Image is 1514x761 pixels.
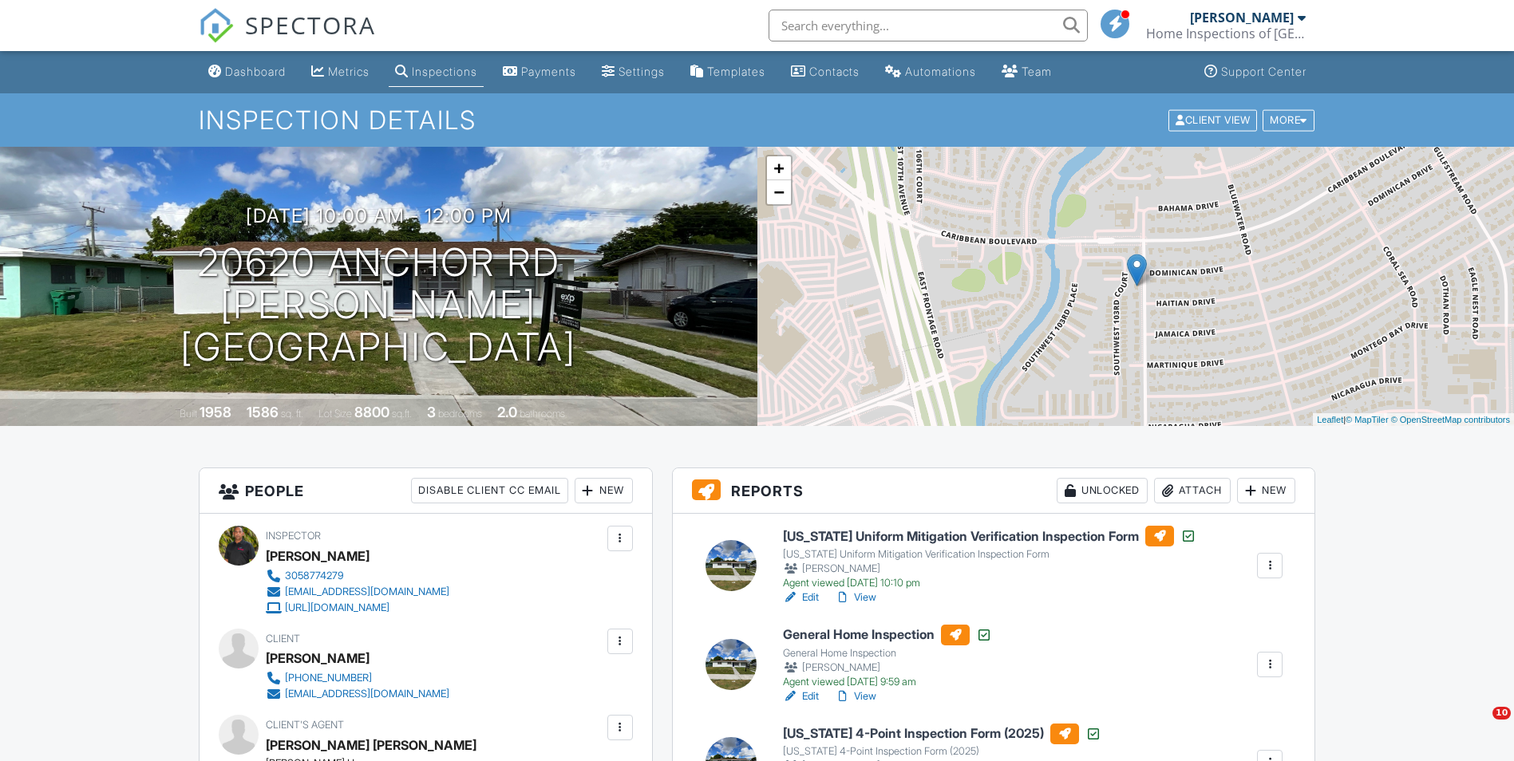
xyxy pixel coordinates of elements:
[1198,57,1313,87] a: Support Center
[245,8,376,41] span: SPECTORA
[354,404,389,420] div: 8800
[783,577,1196,589] div: Agent viewed [DATE] 10:10 pm
[266,646,370,670] div: [PERSON_NAME]
[1022,65,1052,78] div: Team
[1167,113,1261,125] a: Client View
[1391,415,1510,424] a: © OpenStreetMap contributors
[520,408,565,420] span: bathrooms
[684,57,772,87] a: Templates
[1057,478,1148,503] div: Unlocked
[389,57,484,87] a: Inspections
[835,589,876,605] a: View
[835,688,876,704] a: View
[266,584,449,600] a: [EMAIL_ADDRESS][DOMAIN_NAME]
[767,156,791,180] a: Zoom in
[266,600,449,616] a: [URL][DOMAIN_NAME]
[1460,707,1498,745] iframe: Intercom live chat
[905,65,976,78] div: Automations
[285,570,344,582] div: 3058774279
[783,676,992,688] div: Agent viewed [DATE] 9:59 am
[200,404,231,420] div: 1958
[575,478,633,503] div: New
[783,589,819,605] a: Edit
[1168,109,1257,131] div: Client View
[496,57,583,87] a: Payments
[328,65,370,78] div: Metrics
[266,633,300,645] span: Client
[783,548,1196,561] div: [US_STATE] Uniform Mitigation Verification Inspection Form
[879,57,982,87] a: Automations (Basic)
[199,22,376,55] a: SPECTORA
[1346,415,1389,424] a: © MapTiler
[285,688,449,700] div: [EMAIL_ADDRESS][DOMAIN_NAME]
[995,57,1058,87] a: Team
[783,561,1196,577] div: [PERSON_NAME]
[438,408,482,420] span: bedrooms
[619,65,665,78] div: Settings
[783,526,1196,589] a: [US_STATE] Uniform Mitigation Verification Inspection Form [US_STATE] Uniform Mitigation Verifica...
[783,745,1101,758] div: [US_STATE] 4-Point Inspection Form (2025)
[521,65,576,78] div: Payments
[281,408,303,420] span: sq. ft.
[497,404,517,420] div: 2.0
[26,242,732,368] h1: 20620 Anchor Rd [PERSON_NAME][GEOGRAPHIC_DATA]
[1313,413,1514,427] div: |
[199,8,234,43] img: The Best Home Inspection Software - Spectora
[1221,65,1306,78] div: Support Center
[783,688,819,704] a: Edit
[1492,707,1511,720] span: 10
[1146,26,1306,41] div: Home Inspections of Southeast FL, Inc.
[783,625,992,645] h6: General Home Inspection
[266,733,476,757] a: [PERSON_NAME] [PERSON_NAME]
[266,719,344,731] span: Client's Agent
[1317,415,1343,424] a: Leaflet
[411,478,568,503] div: Disable Client CC Email
[769,10,1088,41] input: Search everything...
[247,404,279,420] div: 1586
[285,601,389,614] div: [URL][DOMAIN_NAME]
[783,526,1196,546] h6: [US_STATE] Uniform Mitigation Verification Inspection Form
[673,468,1315,514] h3: Reports
[783,625,992,688] a: General Home Inspection General Home Inspection [PERSON_NAME] Agent viewed [DATE] 9:59 am
[412,65,477,78] div: Inspections
[285,586,449,598] div: [EMAIL_ADDRESS][DOMAIN_NAME]
[809,65,860,78] div: Contacts
[595,57,671,87] a: Settings
[225,65,286,78] div: Dashboard
[767,180,791,204] a: Zoom out
[202,57,292,87] a: Dashboard
[266,530,321,542] span: Inspector
[1154,478,1231,503] div: Attach
[266,686,449,702] a: [EMAIL_ADDRESS][DOMAIN_NAME]
[200,468,652,514] h3: People
[1190,10,1294,26] div: [PERSON_NAME]
[427,404,436,420] div: 3
[266,544,370,568] div: [PERSON_NAME]
[266,670,449,686] a: [PHONE_NUMBER]
[1237,478,1295,503] div: New
[783,647,992,660] div: General Home Inspection
[285,672,372,684] div: [PHONE_NUMBER]
[305,57,376,87] a: Metrics
[1263,109,1314,131] div: More
[266,568,449,584] a: 3058774279
[783,724,1101,744] h6: [US_STATE] 4-Point Inspection Form (2025)
[246,205,512,227] h3: [DATE] 10:00 am - 12:00 pm
[785,57,866,87] a: Contacts
[783,660,992,676] div: [PERSON_NAME]
[180,408,197,420] span: Built
[318,408,352,420] span: Lot Size
[199,106,1316,134] h1: Inspection Details
[392,408,412,420] span: sq.ft.
[707,65,765,78] div: Templates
